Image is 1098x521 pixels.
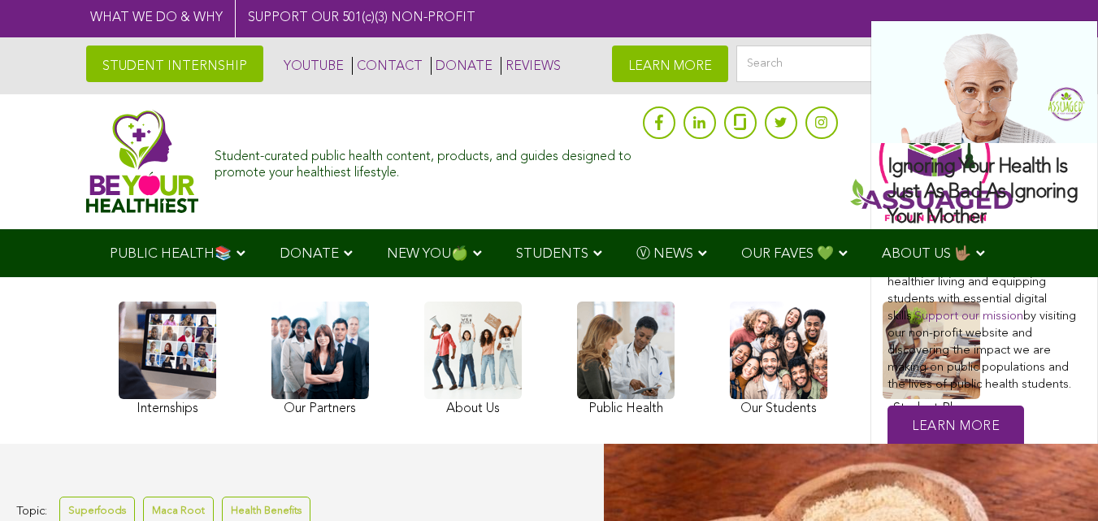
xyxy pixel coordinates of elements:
[86,110,199,213] img: Assuaged
[516,247,588,261] span: STUDENTS
[636,247,693,261] span: Ⓥ NEWS
[736,46,1013,82] input: Search
[882,247,971,261] span: ABOUT US 🤟🏽
[431,57,493,75] a: DONATE
[352,57,423,75] a: CONTACT
[110,247,232,261] span: PUBLIC HEALTH📚
[501,57,561,75] a: REVIEWS
[1017,443,1098,521] iframe: Chat Widget
[215,141,634,180] div: Student-curated public health content, products, and guides designed to promote your healthiest l...
[387,247,468,261] span: NEW YOU🍏
[86,46,263,82] a: STUDENT INTERNSHIP
[734,114,745,130] img: glassdoor
[888,406,1024,449] a: Learn More
[86,229,1013,277] div: Navigation Menu
[612,46,728,82] a: LEARN MORE
[280,247,339,261] span: DONATE
[280,57,344,75] a: YOUTUBE
[741,247,834,261] span: OUR FAVES 💚
[850,102,1013,221] img: Assuaged App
